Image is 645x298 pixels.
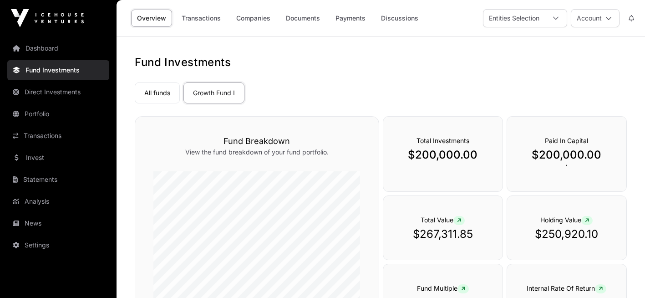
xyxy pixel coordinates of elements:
p: $200,000.00 [401,148,484,162]
span: Fund Multiple [417,284,469,292]
a: Portfolio [7,104,109,124]
a: Fund Investments [7,60,109,80]
a: Settings [7,235,109,255]
span: Holding Value [540,216,593,224]
p: $267,311.85 [401,227,484,241]
a: Transactions [7,126,109,146]
p: View the fund breakdown of your fund portfolio. [153,148,361,157]
a: Overview [131,10,172,27]
a: Statements [7,170,109,190]
h1: Fund Investments [135,55,627,70]
p: $250,920.10 [525,227,608,241]
a: Discussions [375,10,424,27]
a: Documents [280,10,326,27]
span: Total Investments [416,137,469,144]
span: Paid In Capital [545,137,588,144]
a: All funds [135,82,180,103]
span: Internal Rate Of Return [527,284,606,292]
p: $200,000.00 [525,148,608,162]
a: Dashboard [7,38,109,58]
a: Companies [230,10,276,27]
a: Growth Fund I [183,82,244,103]
button: Account [571,9,620,27]
div: ` [507,116,627,192]
a: Transactions [176,10,227,27]
a: Payments [330,10,371,27]
a: Invest [7,148,109,168]
a: News [7,213,109,233]
div: Entities Selection [483,10,545,27]
a: Direct Investments [7,82,109,102]
a: Analysis [7,191,109,211]
h3: Fund Breakdown [153,135,361,148]
span: Total Value [421,216,465,224]
img: Icehouse Ventures Logo [11,9,84,27]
